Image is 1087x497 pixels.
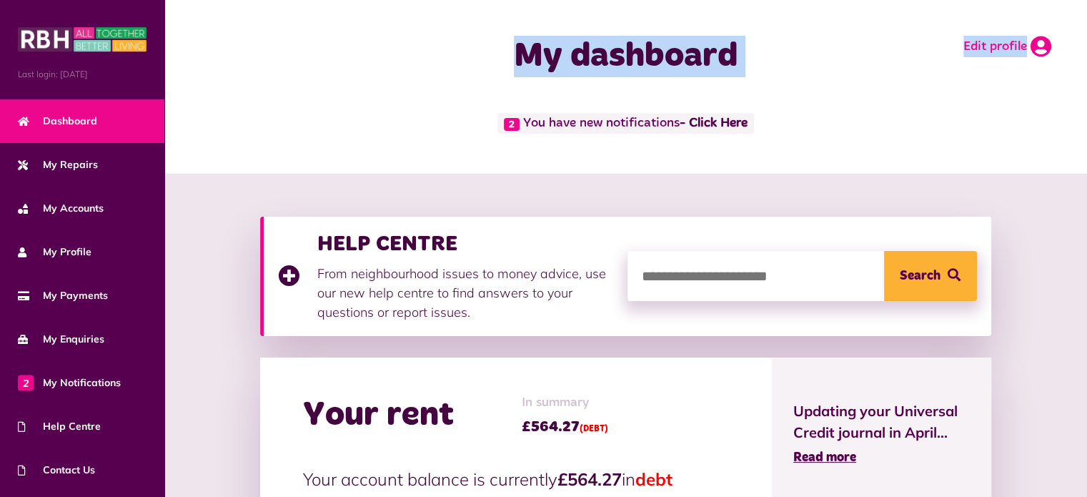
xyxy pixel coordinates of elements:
span: Help Centre [18,419,101,434]
span: My Accounts [18,201,104,216]
button: Search [884,251,977,301]
span: My Profile [18,245,91,260]
a: Edit profile [963,36,1051,57]
span: (DEBT) [580,425,608,433]
p: Your account balance is currently in [303,466,729,492]
span: 2 [504,118,520,131]
strong: £564.27 [557,468,622,490]
span: 2 [18,375,34,390]
span: £564.27 [522,416,608,438]
p: From neighbourhood issues to money advice, use our new help centre to find answers to your questi... [317,264,613,322]
a: - Click Here [680,117,748,130]
h2: Your rent [303,395,454,436]
span: My Enquiries [18,332,104,347]
span: Last login: [DATE] [18,68,147,81]
span: Contact Us [18,463,95,478]
span: My Notifications [18,375,121,390]
span: Search [900,251,940,301]
span: My Payments [18,288,108,303]
span: debt [635,468,672,490]
span: Dashboard [18,114,97,129]
h1: My dashboard [410,36,843,77]
span: My Repairs [18,157,98,172]
img: MyRBH [18,25,147,54]
span: In summary [522,393,608,413]
a: Updating your Universal Credit journal in April... Read more [793,400,970,468]
span: You have new notifications [497,113,753,134]
span: Read more [793,451,856,464]
h3: HELP CENTRE [317,231,613,257]
span: Updating your Universal Credit journal in April... [793,400,970,443]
